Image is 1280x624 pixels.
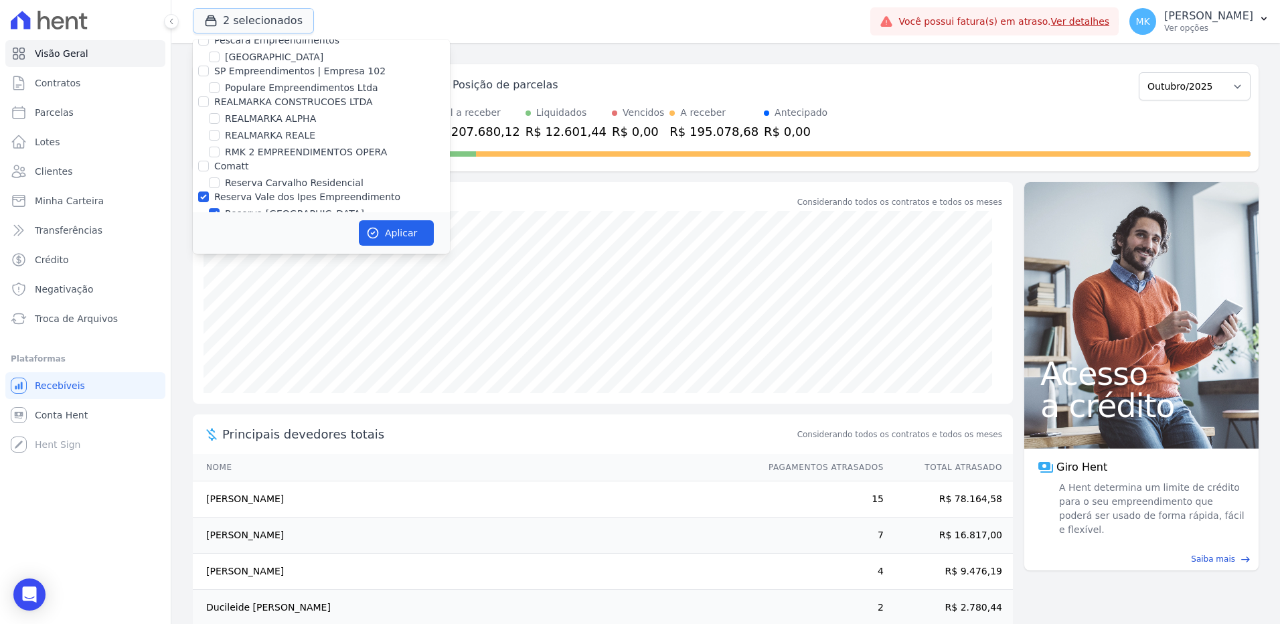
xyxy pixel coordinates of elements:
span: Contratos [35,76,80,90]
a: Parcelas [5,99,165,126]
td: 4 [756,554,884,590]
label: SP Empreendimentos | Empresa 102 [214,66,386,76]
label: REALMARKA CONSTRUCOES LTDA [214,96,373,107]
span: Transferências [35,224,102,237]
div: R$ 0,00 [764,123,827,141]
p: Ver opções [1164,23,1253,33]
span: A Hent determina um limite de crédito para o seu empreendimento que poderá ser usado de forma ráp... [1056,481,1245,537]
td: R$ 9.476,19 [884,554,1013,590]
td: [PERSON_NAME] [193,481,756,518]
a: Ver detalhes [1051,16,1110,27]
span: Negativação [35,283,94,296]
th: Pagamentos Atrasados [756,454,884,481]
div: R$ 12.601,44 [526,123,607,141]
td: [PERSON_NAME] [193,554,756,590]
span: Parcelas [35,106,74,119]
span: Clientes [35,165,72,178]
a: Saiba mais east [1032,553,1251,565]
div: R$ 195.078,68 [669,123,758,141]
label: Reserva Carvalho Residencial [225,176,364,190]
span: Conta Hent [35,408,88,422]
th: Total Atrasado [884,454,1013,481]
label: Pescara Empreendimentos [214,35,339,46]
span: Giro Hent [1056,459,1107,475]
a: Minha Carteira [5,187,165,214]
div: Vencidos [623,106,664,120]
span: Principais devedores totais [222,425,795,443]
div: R$ 0,00 [612,123,664,141]
span: a crédito [1040,390,1243,422]
p: [PERSON_NAME] [1164,9,1253,23]
td: 15 [756,481,884,518]
button: 2 selecionados [193,8,314,33]
a: Clientes [5,158,165,185]
span: Acesso [1040,358,1243,390]
label: Reserva [GEOGRAPHIC_DATA] [225,207,364,221]
a: Lotes [5,129,165,155]
span: east [1241,554,1251,564]
div: Plataformas [11,351,160,367]
span: Troca de Arquivos [35,312,118,325]
span: Considerando todos os contratos e todos os meses [797,428,1002,441]
td: 7 [756,518,884,554]
span: Minha Carteira [35,194,104,208]
td: R$ 78.164,58 [884,481,1013,518]
span: Crédito [35,253,69,266]
label: RMK 2 EMPREENDIMENTOS OPERA [225,145,387,159]
span: Lotes [35,135,60,149]
div: Liquidados [536,106,587,120]
label: Populare Empreendimentos Ltda [225,81,378,95]
td: R$ 16.817,00 [884,518,1013,554]
a: Troca de Arquivos [5,305,165,332]
th: Nome [193,454,756,481]
div: Saldo devedor total [222,193,795,211]
span: Saiba mais [1191,553,1235,565]
label: [GEOGRAPHIC_DATA] [225,50,323,64]
a: Negativação [5,276,165,303]
label: REALMARKA ALPHA [225,112,316,126]
div: A receber [680,106,726,120]
div: Total a receber [431,106,520,120]
td: [PERSON_NAME] [193,518,756,554]
button: MK [PERSON_NAME] Ver opções [1119,3,1280,40]
a: Transferências [5,217,165,244]
div: Antecipado [775,106,827,120]
label: Reserva Vale dos Ipes Empreendimento [214,191,400,202]
span: Visão Geral [35,47,88,60]
div: Posição de parcelas [453,77,558,93]
a: Contratos [5,70,165,96]
span: Recebíveis [35,379,85,392]
a: Recebíveis [5,372,165,399]
div: Considerando todos os contratos e todos os meses [797,196,1002,208]
label: REALMARKA REALE [225,129,315,143]
a: Visão Geral [5,40,165,67]
span: MK [1135,17,1149,26]
div: R$ 207.680,12 [431,123,520,141]
a: Conta Hent [5,402,165,428]
a: Crédito [5,246,165,273]
span: Você possui fatura(s) em atraso. [898,15,1109,29]
button: Aplicar [359,220,434,246]
label: Comatt [214,161,249,171]
div: Open Intercom Messenger [13,578,46,611]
